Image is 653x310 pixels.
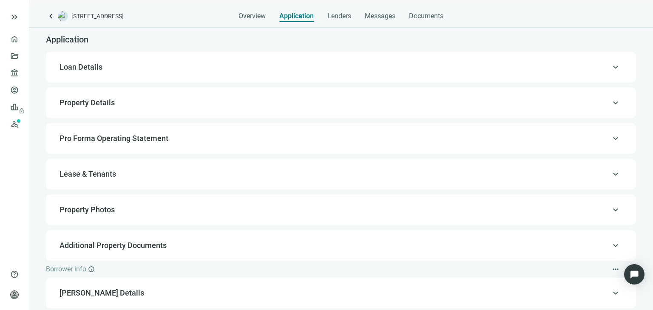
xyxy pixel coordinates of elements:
span: Overview [238,12,266,20]
span: Messages [365,12,395,20]
span: Documents [409,12,443,20]
span: Property Details [60,98,115,107]
span: [PERSON_NAME] Details [60,288,621,298]
span: Application [46,34,88,45]
span: Loan Details [60,62,102,71]
span: Pro Forma Operating Statement [60,134,168,143]
span: Additional Property Documents [60,241,167,250]
span: Lease & Tenants [60,169,116,178]
div: Open Intercom Messenger [624,264,644,285]
span: info [88,266,95,273]
span: Application [279,12,314,20]
span: Borrower info [46,265,86,273]
span: [STREET_ADDRESS] [71,12,124,20]
a: keyboard_arrow_left [46,11,56,21]
span: Property Photos [60,205,115,214]
span: Lenders [327,12,351,20]
span: more_horiz [611,265,620,273]
span: person [10,290,19,299]
button: more_horiz [609,262,622,276]
img: deal-logo [58,11,68,21]
span: help [10,270,19,279]
button: keyboard_double_arrow_right [9,12,20,22]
